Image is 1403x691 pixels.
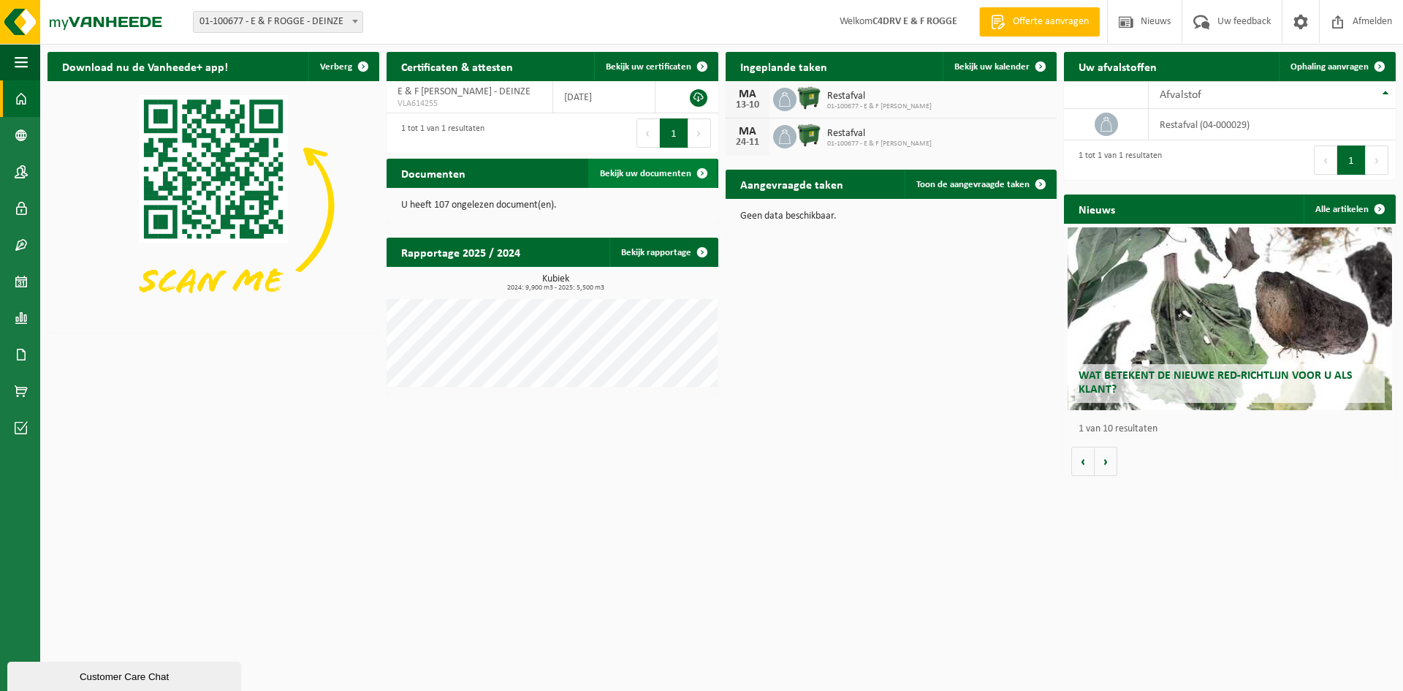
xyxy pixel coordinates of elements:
[47,81,379,330] img: Download de VHEPlus App
[394,284,718,292] span: 2024: 9,900 m3 - 2025: 5,500 m3
[1304,195,1394,224] a: Alle artikelen
[606,62,691,72] span: Bekijk uw certificaten
[872,16,957,27] strong: C4DRV E & F ROGGE
[796,123,821,148] img: WB-1100-HPE-GN-01
[827,91,932,102] span: Restafval
[733,88,762,100] div: MA
[7,659,244,691] iframe: chat widget
[398,86,531,97] span: E & F [PERSON_NAME] - DEINZE
[401,200,704,211] p: U heeft 107 ongelezen document(en).
[1279,52,1394,81] a: Ophaling aanvragen
[398,98,541,110] span: VLA614255
[1064,195,1130,223] h2: Nieuws
[553,81,655,113] td: [DATE]
[1068,227,1393,410] a: Wat betekent de nieuwe RED-richtlijn voor u als klant?
[827,140,932,148] span: 01-100677 - E & F [PERSON_NAME]
[1337,146,1366,175] button: 1
[1079,424,1388,434] p: 1 van 10 resultaten
[47,52,243,80] h2: Download nu de Vanheede+ app!
[194,12,362,32] span: 01-100677 - E & F ROGGE - DEINZE
[588,159,717,188] a: Bekijk uw documenten
[979,7,1100,37] a: Offerte aanvragen
[394,117,484,149] div: 1 tot 1 van 1 resultaten
[943,52,1055,81] a: Bekijk uw kalender
[394,274,718,292] h3: Kubiek
[827,102,932,111] span: 01-100677 - E & F [PERSON_NAME]
[1009,15,1092,29] span: Offerte aanvragen
[1314,146,1337,175] button: Previous
[827,128,932,140] span: Restafval
[905,170,1055,199] a: Toon de aangevraagde taken
[193,11,363,33] span: 01-100677 - E & F ROGGE - DEINZE
[733,100,762,110] div: 13-10
[1149,109,1396,140] td: restafval (04-000029)
[1366,146,1388,175] button: Next
[609,238,717,267] a: Bekijk rapportage
[1071,447,1095,476] button: Vorige
[1160,89,1201,101] span: Afvalstof
[308,52,378,81] button: Verberg
[688,118,711,148] button: Next
[320,62,352,72] span: Verberg
[660,118,688,148] button: 1
[916,180,1030,189] span: Toon de aangevraagde taken
[1290,62,1369,72] span: Ophaling aanvragen
[733,126,762,137] div: MA
[733,137,762,148] div: 24-11
[740,211,1043,222] p: Geen data beschikbaar.
[594,52,717,81] a: Bekijk uw certificaten
[726,52,842,80] h2: Ingeplande taken
[796,86,821,110] img: WB-1100-HPE-GN-01
[1095,447,1117,476] button: Volgende
[1064,52,1171,80] h2: Uw afvalstoffen
[600,169,691,178] span: Bekijk uw documenten
[726,170,858,198] h2: Aangevraagde taken
[1071,144,1162,176] div: 1 tot 1 van 1 resultaten
[954,62,1030,72] span: Bekijk uw kalender
[1079,370,1353,396] span: Wat betekent de nieuwe RED-richtlijn voor u als klant?
[387,52,528,80] h2: Certificaten & attesten
[387,159,480,187] h2: Documenten
[387,238,535,266] h2: Rapportage 2025 / 2024
[636,118,660,148] button: Previous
